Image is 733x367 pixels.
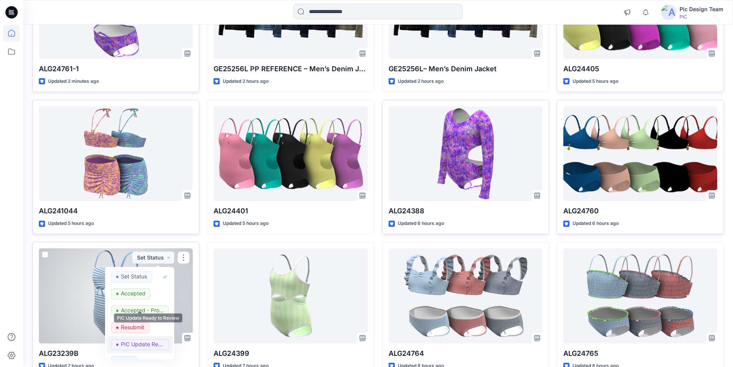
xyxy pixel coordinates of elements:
[39,106,193,201] a: ALG241044
[389,348,543,359] p: ALG24764
[389,206,543,216] p: ALG24388
[121,356,132,366] p: Hold
[398,220,444,228] p: Updated 6 hours ago
[563,106,717,201] a: ALG24760
[39,348,193,359] p: ALG23239B
[563,64,717,74] p: ALG24405
[661,5,676,20] img: avatar
[573,77,618,85] p: Updated 5 hours ago
[223,77,269,85] p: Updated 2 hours ago
[48,77,99,85] p: Updated 2 minutes ago
[214,106,367,201] a: ALG24401
[389,106,543,201] a: ALG24388
[214,206,367,216] p: ALG24401
[48,220,94,228] p: Updated 5 hours ago
[121,339,164,349] p: PIC Update Ready to Review
[680,5,723,14] div: Pic Design Team
[39,206,193,216] p: ALG241044
[563,348,717,359] p: ALG24765
[214,64,367,74] p: GE25256L PP REFERENCE – Men’s Denim Jacket
[121,305,164,315] p: Accepted - Proceed to Retailer SZ
[563,248,717,344] a: ALG24765
[214,248,367,344] a: ALG24399
[121,322,144,332] p: Resubmit
[389,248,543,344] a: ALG24764
[39,64,193,74] p: ALG24761-1
[680,14,723,20] div: PIC
[121,288,145,298] p: Accepted
[214,348,367,359] p: ALG24399
[39,248,193,344] a: ALG23239B
[563,206,717,216] p: ALG24760
[573,220,619,228] p: Updated 6 hours ago
[121,271,147,282] p: Set Status
[223,220,269,228] p: Updated 5 hours ago
[398,77,444,85] p: Updated 2 hours ago
[389,64,543,74] p: GE25256L– Men’s Denim Jacket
